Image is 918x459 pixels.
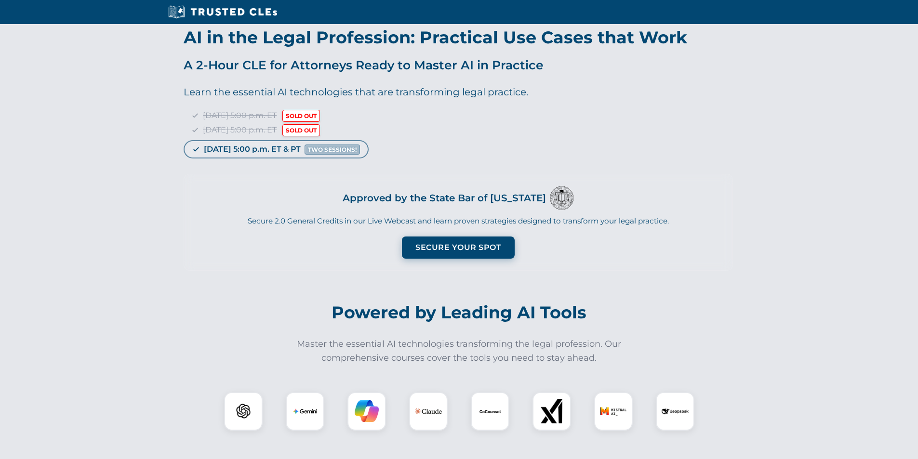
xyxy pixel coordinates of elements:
img: Trusted CLEs [165,5,280,19]
img: DeepSeek Logo [662,398,689,425]
img: Logo [550,186,574,210]
div: CoCounsel [471,392,509,431]
img: ChatGPT Logo [229,397,257,425]
div: xAI [532,392,571,431]
div: ChatGPT [224,392,263,431]
p: Learn the essential AI technologies that are transforming legal practice. [184,84,733,100]
h1: AI in the Legal Profession: Practical Use Cases that Work [184,29,733,46]
h2: Powered by Leading AI Tools [192,296,726,329]
div: Claude [409,392,448,431]
button: Secure Your Spot [402,236,515,259]
p: Secure 2.0 General Credits in our Live Webcast and learn proven strategies designed to transform ... [196,216,721,227]
img: xAI Logo [540,399,564,423]
img: Mistral AI Logo [600,398,627,425]
h3: Approved by the State Bar of [US_STATE] [343,189,546,207]
span: [DATE] 5:00 p.m. ET [203,111,277,120]
span: SOLD OUT [282,124,320,136]
div: Copilot [347,392,386,431]
img: Gemini Logo [293,399,317,423]
img: Claude Logo [415,398,442,425]
div: Mistral AI [594,392,633,431]
p: Master the essential AI technologies transforming the legal profession. Our comprehensive courses... [291,337,628,365]
span: [DATE] 5:00 p.m. ET [203,125,277,134]
div: Gemini [286,392,324,431]
div: DeepSeek [656,392,694,431]
span: SOLD OUT [282,110,320,122]
p: A 2-Hour CLE for Attorneys Ready to Master AI in Practice [184,55,733,75]
img: CoCounsel Logo [478,399,502,423]
img: Copilot Logo [355,399,379,423]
